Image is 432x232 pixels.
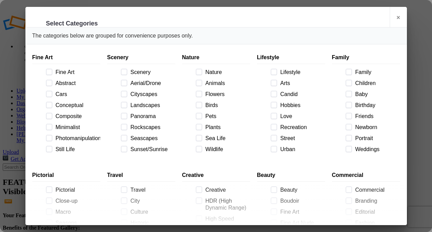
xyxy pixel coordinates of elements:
[278,209,325,215] span: Fine Art
[203,113,250,120] span: Pets
[353,69,400,76] span: Family
[25,28,407,44] div: The categories below are grouped for convenience purposes only.
[203,69,250,76] span: Nature
[353,198,400,204] span: Branding
[128,146,175,153] span: Sunset/Sunrise
[53,69,100,76] span: Fine Art
[128,135,175,142] span: Seascapes
[332,51,400,64] div: Family
[203,124,250,131] span: Plants
[53,135,100,142] span: Photomanipulation
[278,113,325,120] span: Love
[203,135,250,142] span: Sea Life
[128,102,175,109] span: Landscapes
[278,80,325,87] span: Arts
[390,7,407,28] a: ×
[353,80,400,87] span: Children
[128,220,175,226] span: Historic
[278,69,325,76] span: Lifestyle
[278,187,325,193] span: Beauty
[32,169,100,182] div: Pictorial
[46,19,98,28] li: Select Categories
[128,124,175,131] span: Rockscapes
[203,187,250,193] span: Creative
[182,169,250,182] div: Creative
[278,102,325,109] span: Hobbies
[128,187,175,193] span: Travel
[353,124,400,131] span: Newborn
[203,91,250,98] span: Flowers
[353,146,400,153] span: Weddings
[128,80,175,87] span: Aerial/Drone
[128,69,175,76] span: Scenery
[203,102,250,109] span: Birds
[353,113,400,120] span: Friends
[53,102,100,109] span: Conceptual
[353,187,400,193] span: Commercial
[53,220,100,226] span: Seasons
[53,91,100,98] span: Cars
[257,51,325,64] div: Lifestyle
[353,91,400,98] span: Baby
[353,102,400,109] span: Birthday
[32,51,100,64] div: Fine Art
[128,91,175,98] span: Cityscapes
[53,80,100,87] span: Abstract
[128,209,175,215] span: Culture
[107,51,175,64] div: Scenery
[53,113,100,120] span: Composite
[182,51,250,64] div: Nature
[203,198,250,211] span: HDR (High Dynamic Range)
[128,113,175,120] span: Panorama
[278,124,325,131] span: Recreation
[203,146,250,153] span: Wildlife
[203,80,250,87] span: Animals
[128,198,175,204] span: City
[107,169,175,182] div: Travel
[278,91,325,98] span: Candid
[53,209,100,215] span: Macro
[332,169,400,182] div: Commercial
[278,146,325,153] span: Urban
[278,135,325,142] span: Street
[353,220,400,226] span: Fashion
[353,209,400,215] span: Editorial
[53,187,100,193] span: Pictorial
[53,146,100,153] span: Still Life
[353,135,400,142] span: Portrait
[257,169,325,182] div: Beauty
[53,198,100,204] span: Close-up
[53,124,100,131] span: Minimalist
[278,198,325,204] span: Boudoir
[203,215,250,222] span: High Speed
[278,220,325,226] span: Fine Art Nude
